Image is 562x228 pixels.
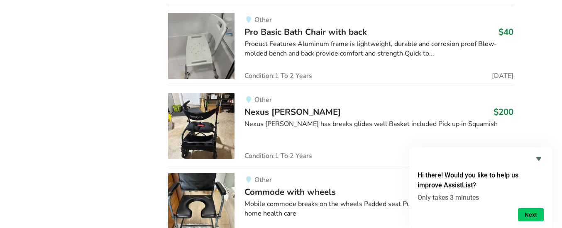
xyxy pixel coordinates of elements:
[168,93,235,159] img: mobility-nexus walker
[244,106,341,118] span: Nexus [PERSON_NAME]
[244,153,312,159] span: Condition: 1 To 2 Years
[254,175,272,184] span: Other
[254,95,272,104] span: Other
[418,170,544,190] h2: Hi there! Would you like to help us improve AssistList?
[244,26,367,38] span: Pro Basic Bath Chair with back
[518,208,544,221] button: Next question
[244,73,312,79] span: Condition: 1 To 2 Years
[244,119,513,129] div: Nexus [PERSON_NAME] has breaks glides well Basket included Pick up in Squamish
[254,15,272,24] span: Other
[534,154,544,164] button: Hide survey
[168,13,235,79] img: bathroom safety-pro basic bath chair with back
[418,154,544,221] div: Hi there! Would you like to help us improve AssistList?
[168,86,513,166] a: mobility-nexus walker OtherNexus [PERSON_NAME]$200Nexus [PERSON_NAME] has breaks glides well Bask...
[494,107,513,117] h3: $200
[244,199,513,218] div: Mobile commode breaks on the wheels Padded seat Purchased from [PERSON_NAME] home health care
[244,39,513,58] div: Product Features Aluminum frame is lightweight, durable and corrosion proof Blow-molded bench and...
[244,186,336,198] span: Commode with wheels
[418,194,544,201] p: Only takes 3 minutes
[168,6,513,86] a: bathroom safety-pro basic bath chair with back OtherPro Basic Bath Chair with back$40Product Feat...
[492,73,513,79] span: [DATE]
[498,27,513,37] h3: $40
